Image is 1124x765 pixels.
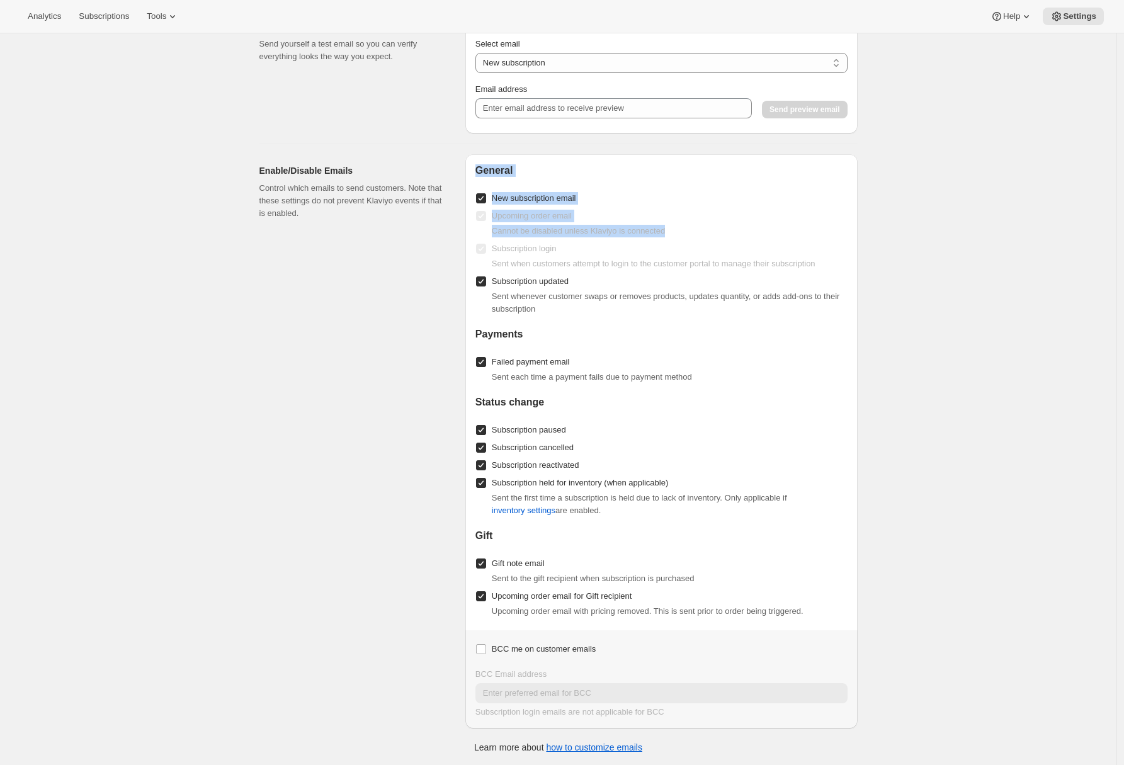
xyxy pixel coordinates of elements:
span: Sent to the gift recipient when subscription is purchased [492,574,695,583]
span: Subscription cancelled [492,443,574,452]
h2: Enable/Disable Emails [259,164,445,177]
button: Tools [139,8,186,25]
span: Subscription login [492,244,557,253]
span: Subscriptions [79,11,129,21]
span: BCC me on customer emails [492,644,596,654]
span: Gift note email [492,558,545,568]
span: Email address [475,84,527,94]
button: inventory settings [484,501,563,521]
button: Help [983,8,1040,25]
span: Failed payment email [492,357,570,366]
span: Settings [1063,11,1096,21]
span: Subscription paused [492,425,566,434]
h2: Status change [475,396,848,409]
span: Sent the first time a subscription is held due to lack of inventory. Only applicable if are enabled. [492,493,787,515]
input: Enter preferred email for BCC [475,683,848,703]
p: Send yourself a test email so you can verify everything looks the way you expect. [259,38,445,63]
button: Subscriptions [71,8,137,25]
span: Tools [147,11,166,21]
h2: General [475,164,848,177]
span: Upcoming order email for Gift recipient [492,591,632,601]
input: Enter email address to receive preview [475,98,752,118]
h2: Payments [475,328,848,341]
span: BCC Email address [475,669,547,679]
a: how to customize emails [546,742,642,752]
p: Learn more about [474,741,642,754]
button: Analytics [20,8,69,25]
h2: Gift [475,530,848,542]
span: Sent each time a payment fails due to payment method [492,372,692,382]
span: Upcoming order email with pricing removed. This is sent prior to order being triggered. [492,606,803,616]
button: Settings [1043,8,1104,25]
span: New subscription email [492,193,576,203]
span: Sent whenever customer swaps or removes products, updates quantity, or adds add-ons to their subs... [492,292,840,314]
span: Sent when customers attempt to login to the customer portal to manage their subscription [492,259,815,268]
span: Subscription held for inventory (when applicable) [492,478,668,487]
span: Subscription login emails are not applicable for BCC [475,707,664,717]
span: Subscription updated [492,276,569,286]
p: Control which emails to send customers. Note that these settings do not prevent Klaviyo events if... [259,182,445,220]
span: Select email [475,39,520,48]
span: Analytics [28,11,61,21]
span: inventory settings [492,504,555,517]
span: Cannot be disabled unless Klaviyo is connected [492,226,665,235]
span: Upcoming order email [492,211,572,220]
span: Subscription reactivated [492,460,579,470]
span: Help [1003,11,1020,21]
